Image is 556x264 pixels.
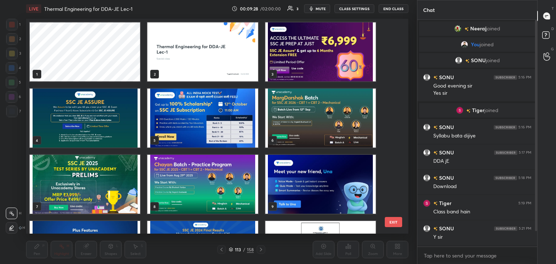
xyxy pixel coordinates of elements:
h6: SONU [438,149,454,156]
p: Chat [417,0,441,20]
div: LIVE [26,4,41,13]
span: joined [486,58,500,63]
p: G [551,46,554,52]
img: 4P8fHbbgJtejmAAAAAElFTkSuQmCC [494,75,517,80]
img: 1759923973XQH38M.pdf [30,155,140,214]
button: mute [304,4,330,13]
img: shiftIcon.72a6c929.svg [19,226,22,229]
img: no-rating-badge.077c3623.svg [433,76,438,80]
img: default.png [423,124,430,131]
button: End Class [379,4,408,13]
h6: SONU [438,225,454,232]
img: default.png [423,149,430,156]
div: 6 [6,91,21,103]
img: no-rating-badge.077c3623.svg [433,176,438,180]
img: no-rating-badge.077c3623.svg [433,151,438,155]
p: H [19,212,21,215]
p: D [551,26,554,31]
img: c36050f57a9f425cbdb4421f51727a0c.1504210_AAuE7mDlTOAFSMyZwHL9bYCvMeEO6iibiuQi2lRCtj1K%3Ds96-c [454,25,462,32]
img: no-rating-badge.077c3623.svg [464,27,469,31]
img: default.png [423,74,430,81]
img: 4P8fHbbgJtejmAAAAAElFTkSuQmCC [494,125,517,129]
span: joined [486,26,500,31]
div: 3 [6,48,21,59]
div: 2 [6,33,21,45]
img: 50c0fbf01b2b47eb917ff7269642ed29.37788855_3 [423,200,430,207]
div: grid [26,19,396,234]
div: / [243,247,245,252]
p: T [552,6,554,11]
div: 5 [6,77,21,88]
span: mute [316,6,326,11]
img: 4P8fHbbgJtejmAAAAAElFTkSuQmCC [494,176,517,180]
div: 5:17 PM [519,150,531,155]
div: 5:16 PM [518,75,531,80]
div: 5:18 PM [518,176,531,180]
span: joined [480,42,494,47]
img: 1759923973XQH38M.pdf [147,155,258,214]
h6: SONU [438,73,454,81]
div: Y sir [433,234,531,241]
img: no-rating-badge.077c3623.svg [466,109,471,113]
img: 1759923973XQH38M.pdf [147,89,258,148]
img: 1759923973XQH38M.pdf [265,155,376,214]
div: 1 [6,19,21,30]
div: 113 [235,247,242,252]
div: DDA jE [433,158,531,165]
img: 1759923973XQH38M.pdf [265,89,376,148]
span: Tiger [472,107,484,113]
img: no-rating-badge.077c3623.svg [465,59,469,63]
button: EXIT [385,217,402,227]
button: CLASS SETTINGS [334,4,374,13]
img: 50c0fbf01b2b47eb917ff7269642ed29.37788855_3 [456,107,463,114]
div: Yes sir [433,90,531,97]
h6: SONU [438,174,454,182]
span: Neeraj [470,26,486,31]
img: default.png [455,57,462,64]
div: grid [417,20,537,247]
div: 3 [296,7,298,10]
h6: SONU [438,123,454,131]
div: Download [433,183,531,190]
img: 4P8fHbbgJtejmAAAAAElFTkSuQmCC [494,226,517,231]
div: Class band hain [433,208,531,216]
img: 1759923973XQH38M.pdf [30,89,140,148]
div: Good evening sir [433,82,531,90]
span: joined [484,107,498,113]
img: no-rating-badge.077c3623.svg [433,201,438,205]
p: H [22,226,25,230]
div: Syllabu bata dijiye [433,132,531,140]
span: SONU [471,58,486,63]
img: no-rating-badge.077c3623.svg [433,125,438,129]
img: 4P8fHbbgJtejmAAAAAElFTkSuQmCC [494,150,517,155]
div: 5:16 PM [518,125,531,129]
img: a90b112ffddb41d1843043b4965b2635.jpg [461,41,468,48]
div: 5:21 PM [519,226,531,231]
div: 4 [6,62,21,74]
img: default.png [423,174,430,182]
img: 2ef4968c-a43c-11f0-9e0d-fe08fb449c75.jpg [147,22,258,81]
img: 1759923973XQH38M.pdf [265,22,376,81]
div: 158 [247,246,254,253]
img: no-rating-badge.077c3623.svg [433,227,438,231]
span: You [471,42,480,47]
h4: Thermal Engineering for DDA-JE Lec-1 [44,5,132,12]
div: 5:19 PM [518,201,531,205]
div: 7 [6,106,21,117]
img: default.png [423,225,430,232]
h6: Tiger [438,199,451,207]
